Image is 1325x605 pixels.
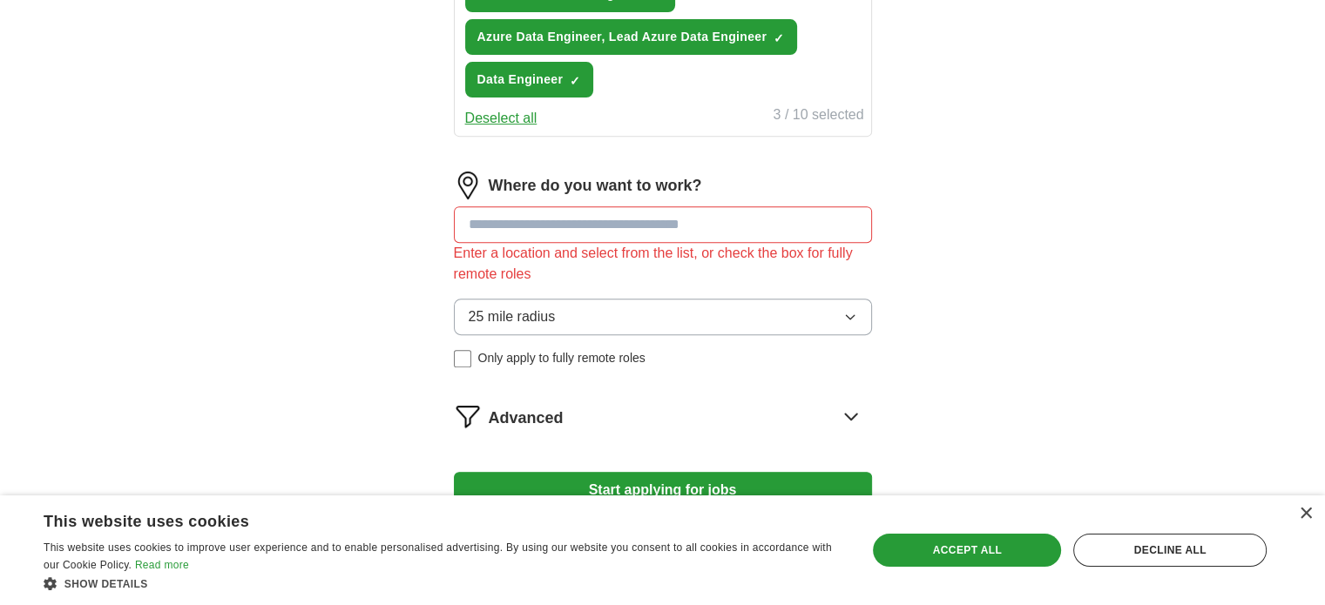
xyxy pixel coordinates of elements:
label: Where do you want to work? [489,174,702,198]
span: Data Engineer [477,71,564,89]
span: 25 mile radius [469,306,556,327]
div: 3 / 10 selected [773,104,863,129]
span: Only apply to fully remote roles [478,349,646,367]
span: Show details [64,578,148,590]
span: Azure Data Engineer, Lead Azure Data Engineer [477,28,767,46]
div: Show details [44,575,842,592]
span: This website uses cookies to improve user experience and to enable personalised advertising. By u... [44,541,832,571]
button: Azure Data Engineer, Lead Azure Data Engineer✓ [465,19,798,55]
input: Only apply to fully remote roles [454,350,471,367]
button: Deselect all [465,108,537,129]
div: Close [1299,508,1312,521]
img: filter [454,402,482,430]
button: Data Engineer✓ [465,62,594,97]
button: 25 mile radius [454,299,872,335]
div: Accept all [873,534,1061,567]
span: ✓ [570,74,580,88]
span: Advanced [489,407,564,430]
div: Enter a location and select from the list, or check the box for fully remote roles [454,243,872,285]
a: Read more, opens a new window [135,559,189,571]
span: ✓ [774,31,784,45]
div: This website uses cookies [44,506,799,532]
img: location.png [454,171,482,199]
button: Start applying for jobs [454,472,872,508]
div: Decline all [1073,534,1267,567]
